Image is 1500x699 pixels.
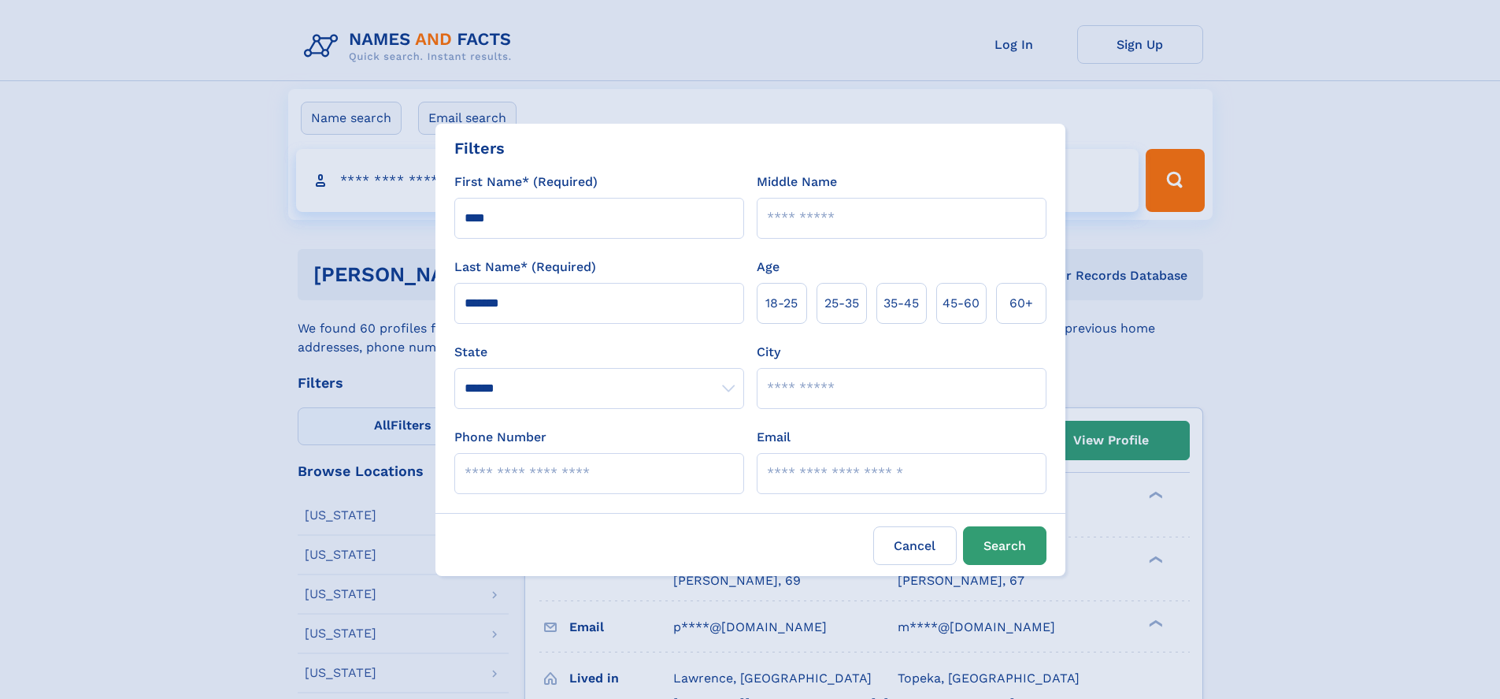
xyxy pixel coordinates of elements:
[824,294,859,313] span: 25‑35
[963,526,1046,565] button: Search
[757,173,837,191] label: Middle Name
[757,343,780,362] label: City
[765,294,798,313] span: 18‑25
[873,526,957,565] label: Cancel
[883,294,919,313] span: 35‑45
[454,258,596,277] label: Last Name* (Required)
[1009,294,1033,313] span: 60+
[454,173,598,191] label: First Name* (Required)
[454,136,505,160] div: Filters
[454,343,744,362] label: State
[454,428,546,447] label: Phone Number
[757,258,780,277] label: Age
[757,428,791,447] label: Email
[943,294,980,313] span: 45‑60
